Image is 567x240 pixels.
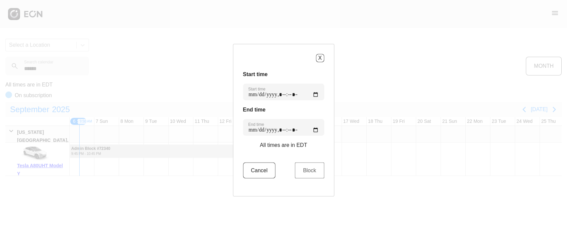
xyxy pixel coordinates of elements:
[295,162,324,178] button: Block
[243,105,324,113] h3: End time
[248,86,265,91] label: Start time
[316,54,324,62] button: X
[243,162,276,178] button: Cancel
[243,70,324,78] h3: Start time
[260,141,307,149] p: All times are in EDT
[248,122,264,127] label: End time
